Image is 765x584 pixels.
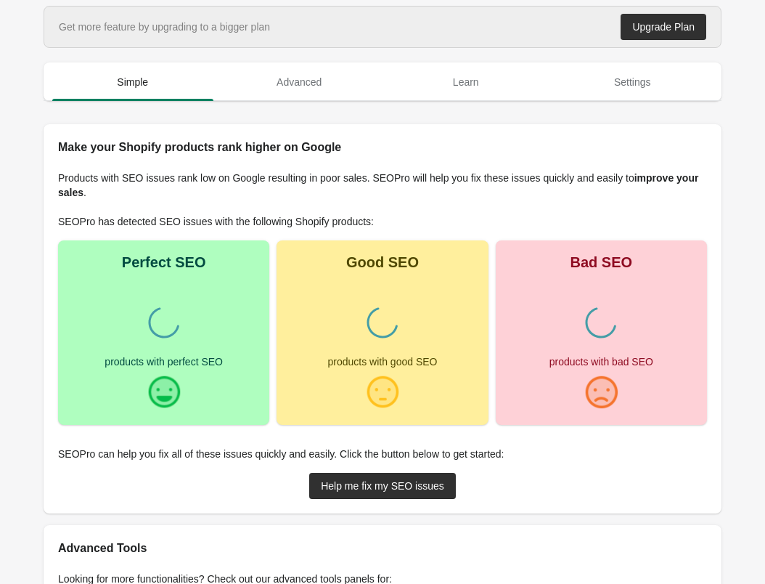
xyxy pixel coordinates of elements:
button: Learn [382,63,549,101]
div: products with perfect SEO [105,357,223,367]
div: Help me fix my SEO issues [321,480,444,492]
div: Perfect SEO [122,255,206,269]
h2: Make your Shopify products rank higher on Google [58,139,707,156]
div: Upgrade Plan [632,21,695,33]
span: Settings [552,69,713,95]
div: products with good SEO [328,357,438,367]
div: Bad SEO [570,255,633,269]
h2: Advanced Tools [58,540,707,557]
div: products with bad SEO [549,357,653,367]
span: Simple [52,69,213,95]
a: Help me fix my SEO issues [309,473,456,499]
button: Settings [549,63,716,101]
button: Advanced [216,63,383,101]
p: SEOPro has detected SEO issues with the following Shopify products: [58,214,707,229]
span: Learn [385,69,547,95]
a: Upgrade Plan [621,14,706,40]
div: Good SEO [346,255,419,269]
p: Products with SEO issues rank low on Google resulting in poor sales. SEOPro will help you fix the... [58,171,707,200]
div: Get more feature by upgrading to a bigger plan [59,20,270,34]
p: SEOPro can help you fix all of these issues quickly and easily. Click the button below to get sta... [58,447,707,461]
button: Simple [49,63,216,101]
span: Advanced [219,69,380,95]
